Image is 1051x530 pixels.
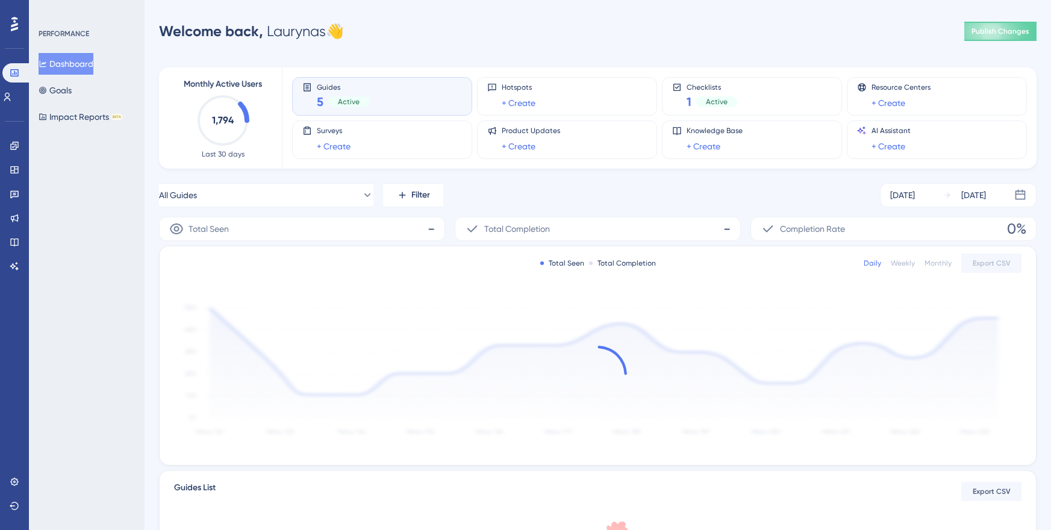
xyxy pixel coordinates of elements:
a: + Create [872,139,905,154]
span: Active [706,97,728,107]
span: Last 30 days [202,149,245,159]
span: - [723,219,731,238]
span: 5 [317,93,323,110]
span: Export CSV [973,487,1011,496]
a: + Create [502,139,535,154]
span: AI Assistant [872,126,911,136]
button: Export CSV [961,482,1021,501]
span: Product Updates [502,126,560,136]
button: Export CSV [961,254,1021,273]
div: Daily [864,258,881,268]
button: Goals [39,79,72,101]
span: Hotspots [502,83,535,92]
div: Monthly [925,258,952,268]
span: Surveys [317,126,351,136]
div: [DATE] [961,188,986,202]
span: 1 [687,93,691,110]
span: Publish Changes [971,26,1029,36]
a: + Create [687,139,720,154]
button: Dashboard [39,53,93,75]
span: Completion Rate [780,222,845,236]
span: Monthly Active Users [184,77,262,92]
a: + Create [872,96,905,110]
span: Knowledge Base [687,126,743,136]
span: All Guides [159,188,197,202]
span: Total Seen [189,222,229,236]
a: + Create [502,96,535,110]
button: Filter [383,183,443,207]
span: Export CSV [973,258,1011,268]
span: Guides [317,83,369,91]
button: Publish Changes [964,22,1037,41]
div: PERFORMANCE [39,29,89,39]
div: Total Completion [589,258,656,268]
span: Checklists [687,83,737,91]
button: Impact ReportsBETA [39,106,122,128]
a: + Create [317,139,351,154]
div: BETA [111,114,122,120]
button: All Guides [159,183,373,207]
span: Active [338,97,360,107]
div: Total Seen [540,258,584,268]
span: Welcome back, [159,22,263,40]
span: - [428,219,435,238]
span: Total Completion [484,222,550,236]
span: Filter [411,188,430,202]
text: 1,794 [212,114,234,126]
div: Weekly [891,258,915,268]
span: Guides List [174,481,216,502]
span: 0% [1007,219,1026,238]
span: Resource Centers [872,83,931,92]
div: [DATE] [890,188,915,202]
div: Laurynas 👋 [159,22,344,41]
